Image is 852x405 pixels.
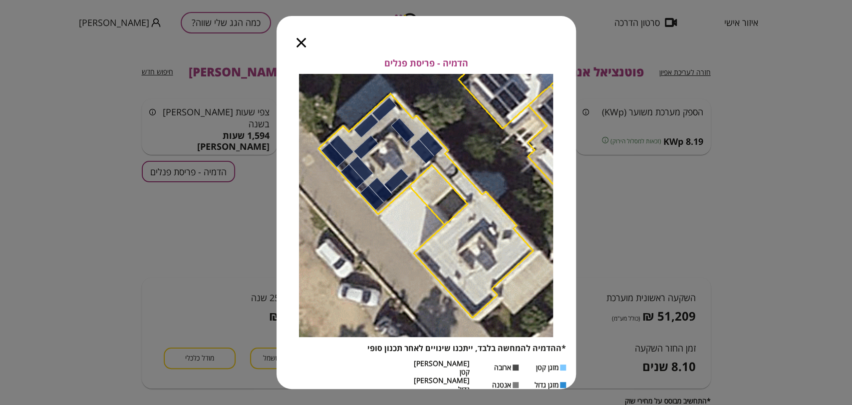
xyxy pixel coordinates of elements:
img: Panels layout [299,74,554,337]
span: אנטנה [492,381,511,389]
span: *ההדמיה להמחשה בלבד, ייתכנו שינויים לאחר תכנון סופי [367,343,566,354]
span: ארובה [494,363,511,372]
span: [PERSON_NAME] גדול [414,376,470,394]
span: [PERSON_NAME] קטן [414,359,470,377]
span: מזגן קטן [536,363,559,372]
span: הדמיה - פריסת פנלים [384,58,468,69]
span: מזגן גדול [535,381,559,389]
